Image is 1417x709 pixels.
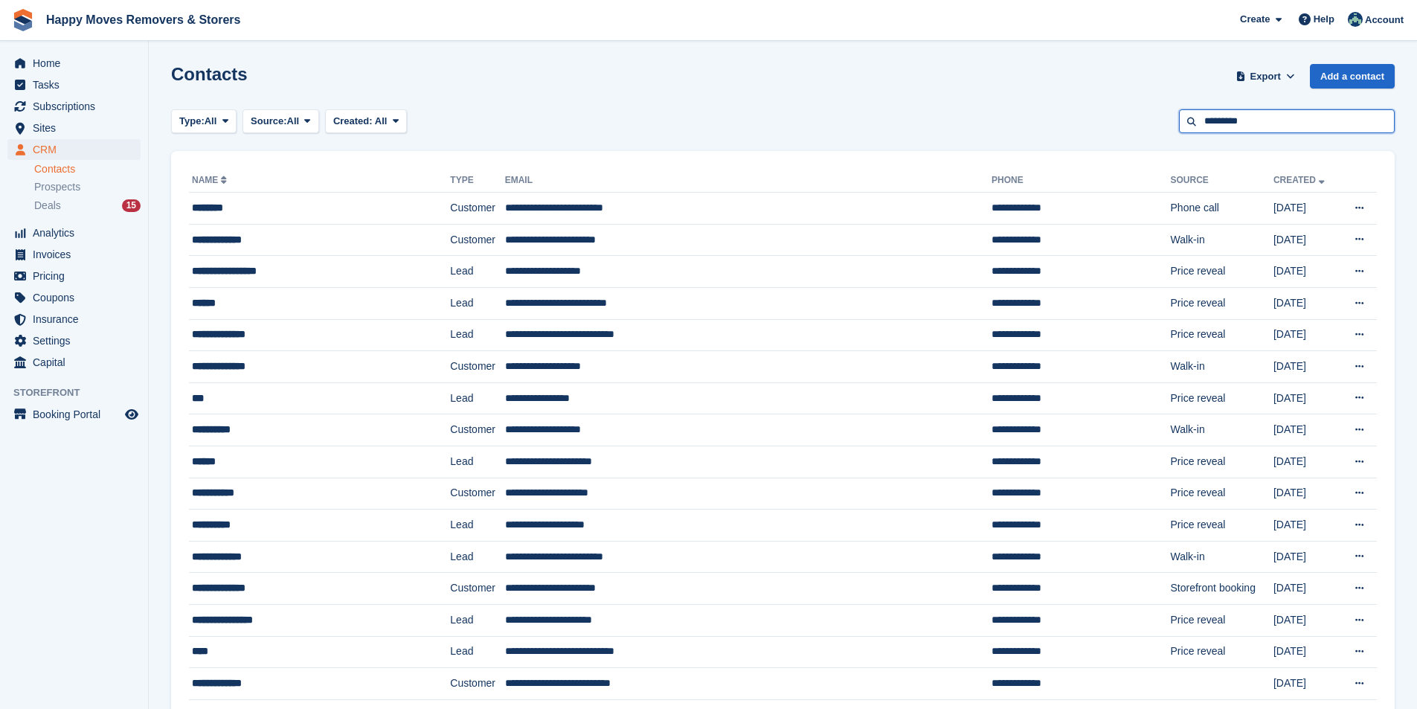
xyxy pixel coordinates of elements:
[33,287,122,308] span: Coupons
[1273,287,1339,319] td: [DATE]
[450,193,504,225] td: Customer
[192,175,230,185] a: Name
[33,222,122,243] span: Analytics
[7,74,141,95] a: menu
[1171,351,1273,383] td: Walk-in
[1273,636,1339,668] td: [DATE]
[1250,69,1281,84] span: Export
[1171,604,1273,636] td: Price reveal
[1365,13,1404,28] span: Account
[34,162,141,176] a: Contacts
[34,198,141,214] a: Deals 15
[1273,193,1339,225] td: [DATE]
[450,510,504,542] td: Lead
[171,109,237,134] button: Type: All
[1273,446,1339,478] td: [DATE]
[7,222,141,243] a: menu
[1233,64,1298,89] button: Export
[1348,12,1363,27] img: Admin
[33,330,122,351] span: Settings
[1273,351,1339,383] td: [DATE]
[992,169,1170,193] th: Phone
[1171,319,1273,351] td: Price reveal
[450,169,504,193] th: Type
[1171,446,1273,478] td: Price reveal
[7,404,141,425] a: menu
[33,404,122,425] span: Booking Portal
[33,244,122,265] span: Invoices
[505,169,992,193] th: Email
[1171,169,1273,193] th: Source
[450,604,504,636] td: Lead
[7,53,141,74] a: menu
[450,573,504,605] td: Customer
[7,96,141,117] a: menu
[450,446,504,478] td: Lead
[450,382,504,414] td: Lead
[450,287,504,319] td: Lead
[7,244,141,265] a: menu
[7,309,141,330] a: menu
[1273,668,1339,700] td: [DATE]
[1273,573,1339,605] td: [DATE]
[1171,541,1273,573] td: Walk-in
[122,199,141,212] div: 15
[1273,541,1339,573] td: [DATE]
[179,114,205,129] span: Type:
[1171,193,1273,225] td: Phone call
[450,478,504,510] td: Customer
[1171,224,1273,256] td: Walk-in
[375,115,388,126] span: All
[450,414,504,446] td: Customer
[7,287,141,308] a: menu
[1273,382,1339,414] td: [DATE]
[1310,64,1395,89] a: Add a contact
[1314,12,1334,27] span: Help
[34,199,61,213] span: Deals
[1171,510,1273,542] td: Price reveal
[1171,382,1273,414] td: Price reveal
[450,319,504,351] td: Lead
[1171,636,1273,668] td: Price reveal
[33,266,122,286] span: Pricing
[1273,414,1339,446] td: [DATE]
[33,96,122,117] span: Subscriptions
[33,352,122,373] span: Capital
[333,115,373,126] span: Created:
[1171,287,1273,319] td: Price reveal
[1171,478,1273,510] td: Price reveal
[34,180,80,194] span: Prospects
[40,7,246,32] a: Happy Moves Removers & Storers
[450,668,504,700] td: Customer
[1273,224,1339,256] td: [DATE]
[1240,12,1270,27] span: Create
[171,64,248,84] h1: Contacts
[450,541,504,573] td: Lead
[1273,510,1339,542] td: [DATE]
[287,114,300,129] span: All
[450,256,504,288] td: Lead
[1171,573,1273,605] td: Storefront booking
[7,118,141,138] a: menu
[1171,414,1273,446] td: Walk-in
[251,114,286,129] span: Source:
[450,224,504,256] td: Customer
[12,9,34,31] img: stora-icon-8386f47178a22dfd0bd8f6a31ec36ba5ce8667c1dd55bd0f319d3a0aa187defe.svg
[1171,256,1273,288] td: Price reveal
[33,53,122,74] span: Home
[1273,319,1339,351] td: [DATE]
[123,405,141,423] a: Preview store
[7,266,141,286] a: menu
[242,109,319,134] button: Source: All
[450,351,504,383] td: Customer
[33,139,122,160] span: CRM
[33,74,122,95] span: Tasks
[7,330,141,351] a: menu
[1273,256,1339,288] td: [DATE]
[1273,604,1339,636] td: [DATE]
[205,114,217,129] span: All
[7,139,141,160] a: menu
[33,309,122,330] span: Insurance
[450,636,504,668] td: Lead
[13,385,148,400] span: Storefront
